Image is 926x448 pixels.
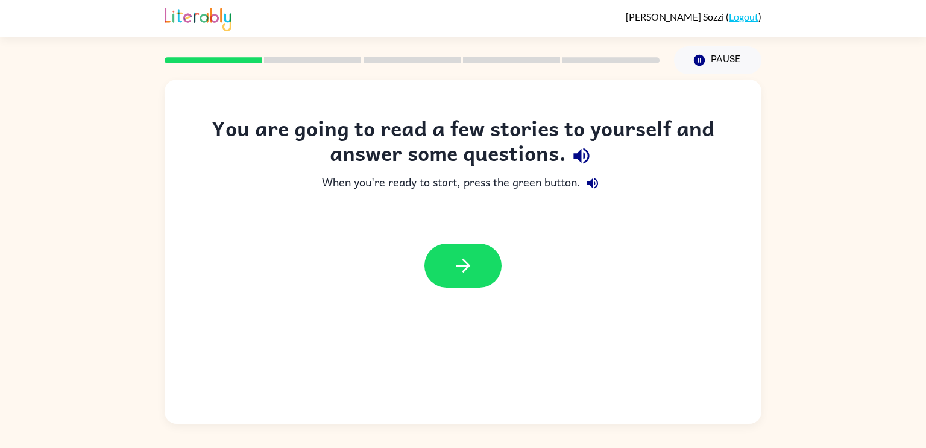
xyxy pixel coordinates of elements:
[674,46,761,74] button: Pause
[626,11,726,22] span: [PERSON_NAME] Sozzi
[729,11,758,22] a: Logout
[626,11,761,22] div: ( )
[165,5,231,31] img: Literably
[189,116,737,171] div: You are going to read a few stories to yourself and answer some questions.
[189,171,737,195] div: When you're ready to start, press the green button.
